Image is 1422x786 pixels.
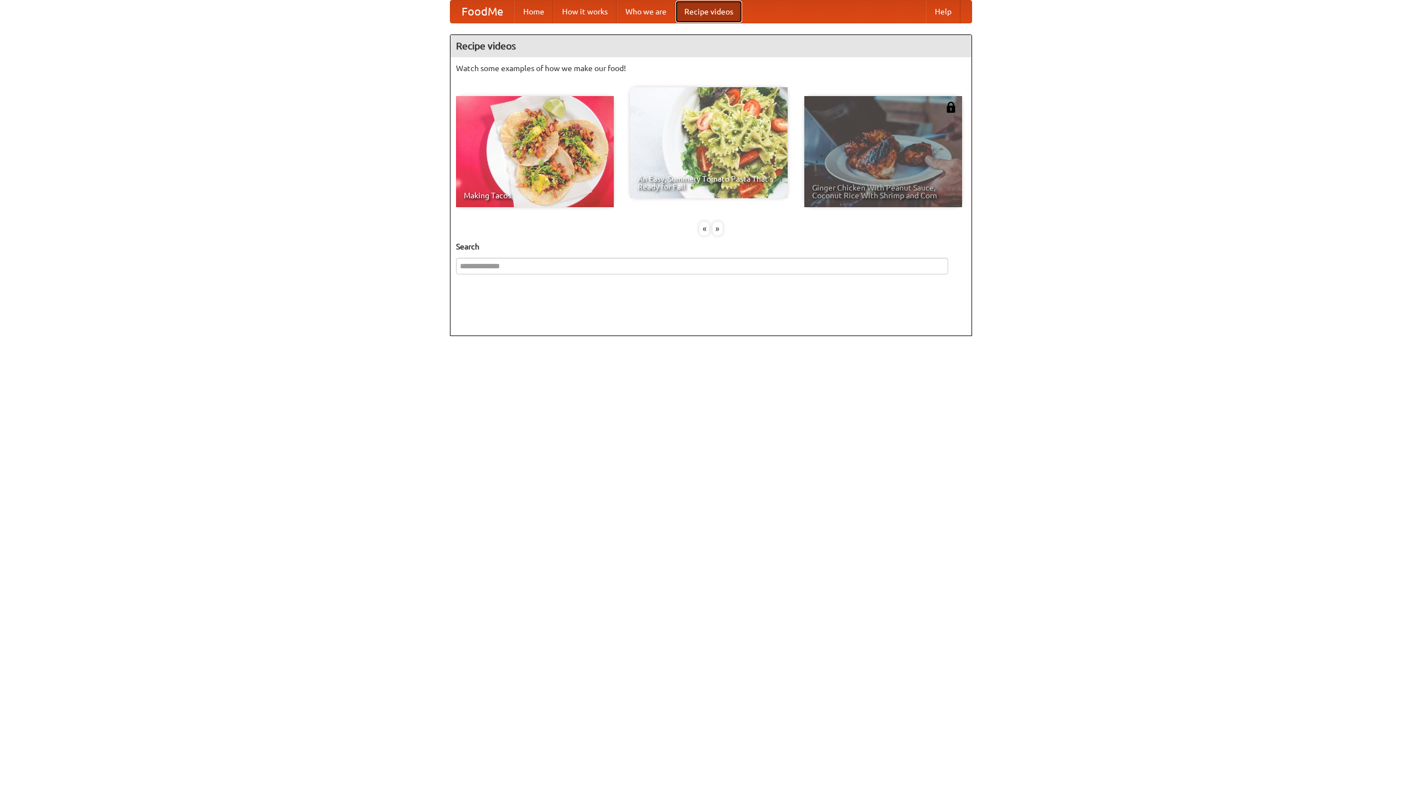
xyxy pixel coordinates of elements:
a: How it works [553,1,617,23]
a: Making Tacos [456,96,614,207]
h5: Search [456,241,966,252]
a: FoodMe [450,1,514,23]
a: Help [926,1,960,23]
div: « [699,222,709,236]
a: Recipe videos [675,1,742,23]
img: 483408.png [945,102,957,113]
p: Watch some examples of how we make our food! [456,63,966,74]
a: An Easy, Summery Tomato Pasta That's Ready for Fall [630,87,788,198]
div: » [713,222,723,236]
a: Home [514,1,553,23]
a: Who we are [617,1,675,23]
span: An Easy, Summery Tomato Pasta That's Ready for Fall [638,175,780,191]
h4: Recipe videos [450,35,972,57]
span: Making Tacos [464,192,606,199]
